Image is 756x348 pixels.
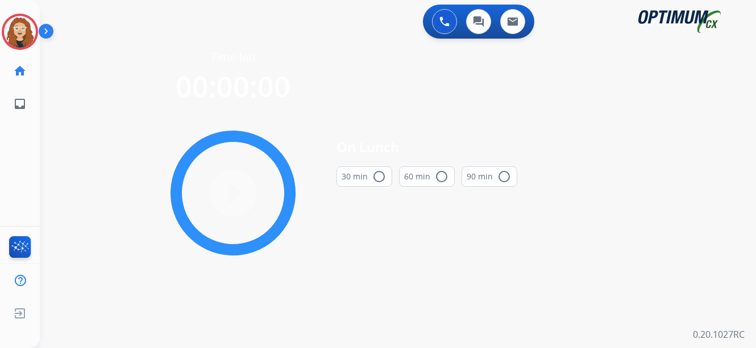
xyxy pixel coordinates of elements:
mat-icon: radio_button_unchecked [372,170,386,183]
span: 00:00:00 [176,67,290,106]
span: On Lunch [337,137,517,157]
button: 90 min [462,166,517,187]
span: Time left [210,49,256,65]
button: 30 min [337,166,392,187]
img: avatar [4,16,36,48]
mat-icon: radio_button_unchecked [497,170,511,183]
mat-icon: inbox [13,97,27,111]
mat-icon: radio_button_unchecked [435,170,448,183]
mat-icon: home [13,64,27,78]
button: 60 min [399,166,455,187]
p: 0.20.1027RC [693,328,745,341]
